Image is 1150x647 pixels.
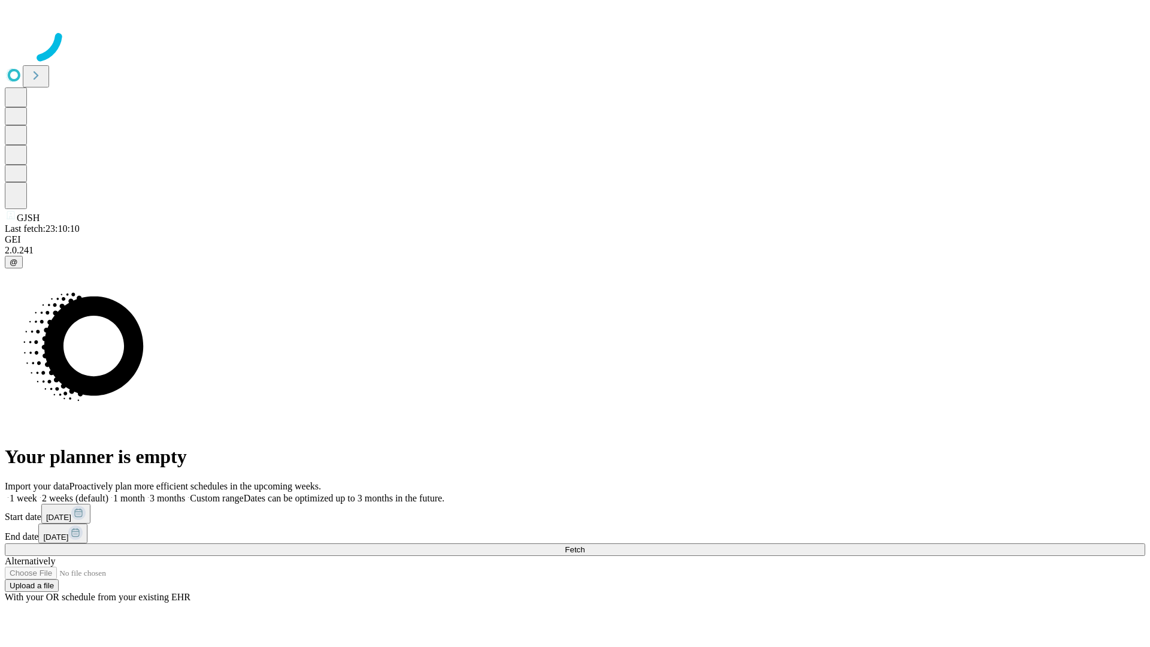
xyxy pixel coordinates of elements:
[5,223,80,234] span: Last fetch: 23:10:10
[5,481,69,491] span: Import your data
[150,493,185,503] span: 3 months
[42,493,108,503] span: 2 weeks (default)
[46,513,71,522] span: [DATE]
[113,493,145,503] span: 1 month
[41,504,90,524] button: [DATE]
[5,446,1145,468] h1: Your planner is empty
[244,493,444,503] span: Dates can be optimized up to 3 months in the future.
[17,213,40,223] span: GJSH
[5,556,55,566] span: Alternatively
[5,543,1145,556] button: Fetch
[5,524,1145,543] div: End date
[10,493,37,503] span: 1 week
[5,504,1145,524] div: Start date
[5,592,190,602] span: With your OR schedule from your existing EHR
[5,245,1145,256] div: 2.0.241
[10,258,18,267] span: @
[43,533,68,542] span: [DATE]
[5,579,59,592] button: Upload a file
[5,234,1145,245] div: GEI
[190,493,243,503] span: Custom range
[69,481,321,491] span: Proactively plan more efficient schedules in the upcoming weeks.
[565,545,585,554] span: Fetch
[5,256,23,268] button: @
[38,524,87,543] button: [DATE]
